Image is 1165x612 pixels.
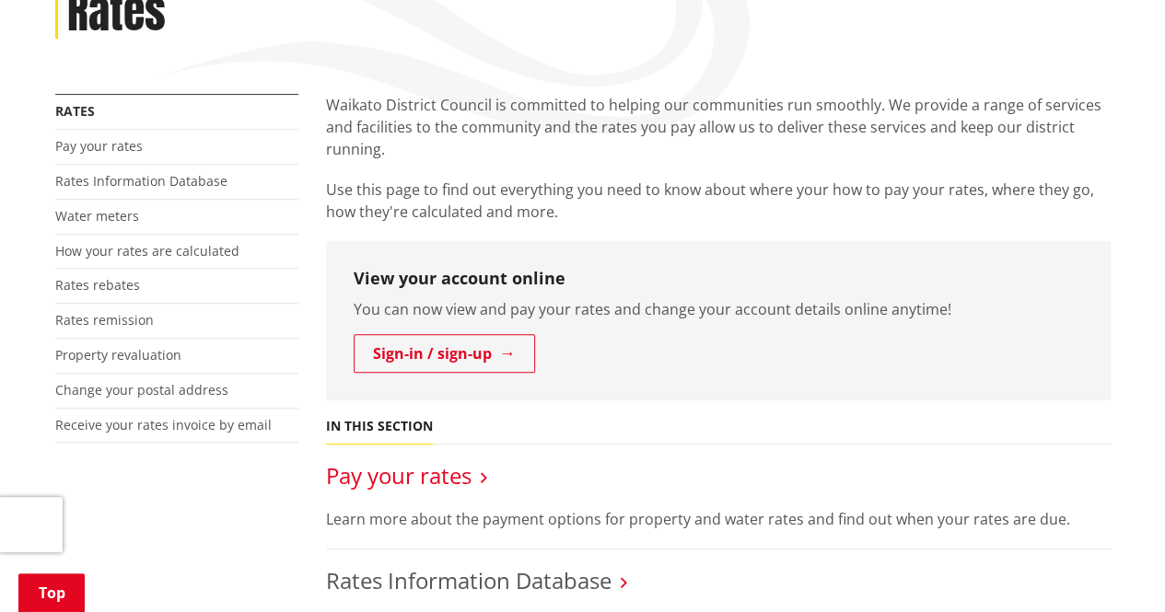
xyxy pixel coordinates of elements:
[55,416,272,433] a: Receive your rates invoice by email
[55,172,227,190] a: Rates Information Database
[55,311,154,329] a: Rates remission
[55,276,140,294] a: Rates rebates
[55,381,228,398] a: Change your postal address
[1080,535,1147,601] iframe: Messenger Launcher
[326,460,472,491] a: Pay your rates
[55,346,181,364] a: Property revaluation
[55,137,143,155] a: Pay your rates
[326,565,612,595] a: Rates Information Database
[55,102,95,120] a: Rates
[326,94,1111,160] p: Waikato District Council is committed to helping our communities run smoothly. We provide a range...
[18,573,85,612] a: Top
[326,508,1111,530] p: Learn more about the payment options for property and water rates and find out when your rates ar...
[354,334,535,373] a: Sign-in / sign-up
[354,298,1083,320] p: You can now view and pay your rates and change your account details online anytime!
[55,207,139,225] a: Water meters
[326,419,433,434] h5: In this section
[55,242,239,260] a: How your rates are calculated
[354,269,1083,289] h3: View your account online
[326,179,1111,223] p: Use this page to find out everything you need to know about where your how to pay your rates, whe...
